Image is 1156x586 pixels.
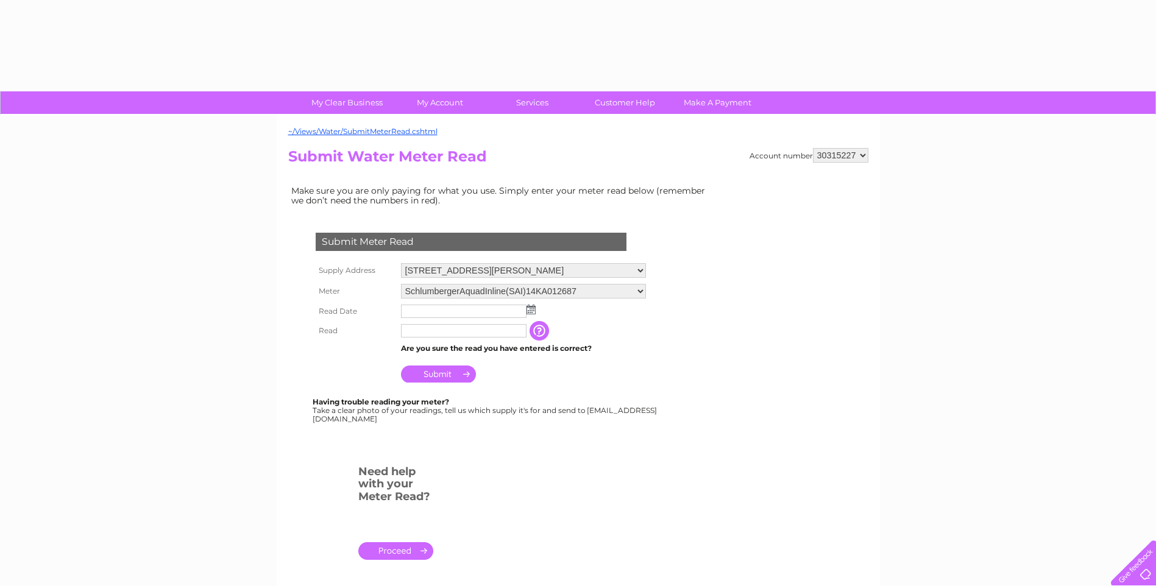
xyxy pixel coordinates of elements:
[358,542,433,560] a: .
[313,397,449,406] b: Having trouble reading your meter?
[358,463,433,509] h3: Need help with your Meter Read?
[316,233,626,251] div: Submit Meter Read
[750,148,868,163] div: Account number
[313,281,398,302] th: Meter
[482,91,583,114] a: Services
[313,398,659,423] div: Take a clear photo of your readings, tell us which supply it's for and send to [EMAIL_ADDRESS][DO...
[401,365,476,383] input: Submit
[575,91,675,114] a: Customer Help
[313,302,398,321] th: Read Date
[288,127,438,136] a: ~/Views/Water/SubmitMeterRead.cshtml
[313,260,398,281] th: Supply Address
[667,91,768,114] a: Make A Payment
[389,91,490,114] a: My Account
[288,148,868,171] h2: Submit Water Meter Read
[527,305,536,314] img: ...
[398,341,649,356] td: Are you sure the read you have entered is correct?
[297,91,397,114] a: My Clear Business
[288,183,715,208] td: Make sure you are only paying for what you use. Simply enter your meter read below (remember we d...
[530,321,551,341] input: Information
[313,321,398,341] th: Read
